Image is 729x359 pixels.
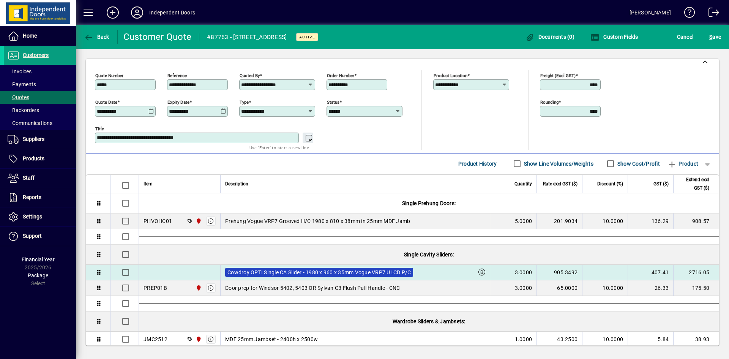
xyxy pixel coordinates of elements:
[144,284,167,292] div: PREP01B
[540,73,576,78] mat-label: Freight (excl GST)
[589,30,640,44] button: Custom Fields
[434,73,467,78] mat-label: Product location
[194,284,202,292] span: Christchurch
[23,214,42,220] span: Settings
[664,157,702,171] button: Product
[673,280,719,296] td: 175.50
[4,27,76,46] a: Home
[628,280,673,296] td: 26.33
[540,99,559,104] mat-label: Rounding
[455,157,500,171] button: Product History
[327,99,339,104] mat-label: Status
[167,73,187,78] mat-label: Reference
[525,34,574,40] span: Documents (0)
[225,217,410,225] span: Prehung Vogue VRP7 Grooved H/C 1980 x 810 x 38mm in 25mm MDF Jamb
[225,180,248,188] span: Description
[23,155,44,161] span: Products
[144,335,167,343] div: JMC2512
[4,78,76,91] a: Payments
[458,158,497,170] span: Product History
[4,207,76,226] a: Settings
[4,91,76,104] a: Quotes
[4,188,76,207] a: Reports
[82,30,111,44] button: Back
[8,94,29,100] span: Quotes
[139,193,719,213] div: Single Prehung Doors:
[4,104,76,117] a: Backorders
[240,73,260,78] mat-label: Quoted by
[709,34,712,40] span: S
[144,180,153,188] span: Item
[541,269,578,276] div: 905.3492
[515,217,532,225] span: 5.0000
[514,180,532,188] span: Quantity
[590,34,638,40] span: Custom Fields
[8,68,32,74] span: Invoices
[194,335,202,343] span: Christchurch
[139,312,719,331] div: Wardrobe Sliders & Jambsets:
[582,280,628,296] td: 10.0000
[139,245,719,264] div: Single Cavity Sliders:
[515,335,532,343] span: 1.0000
[709,31,721,43] span: ave
[23,52,49,58] span: Customers
[667,158,698,170] span: Product
[240,99,249,104] mat-label: Type
[653,180,669,188] span: GST ($)
[4,169,76,188] a: Staff
[4,149,76,168] a: Products
[23,233,42,239] span: Support
[23,175,35,181] span: Staff
[95,126,104,131] mat-label: Title
[194,217,202,225] span: Christchurch
[628,265,673,280] td: 407.41
[707,30,723,44] button: Save
[541,335,578,343] div: 43.2500
[630,6,671,19] div: [PERSON_NAME]
[679,2,695,26] a: Knowledge Base
[144,217,172,225] div: PHVOHC01
[123,31,192,43] div: Customer Quote
[522,160,593,168] label: Show Line Volumes/Weights
[515,284,532,292] span: 3.0000
[28,272,48,278] span: Package
[543,180,578,188] span: Rate excl GST ($)
[225,335,318,343] span: MDF 25mm Jambset - 2400h x 2500w
[541,284,578,292] div: 65.0000
[76,30,118,44] app-page-header-button: Back
[673,214,719,229] td: 908.57
[616,160,660,168] label: Show Cost/Profit
[327,73,354,78] mat-label: Order number
[299,35,315,40] span: Active
[225,268,413,277] label: Cowdroy OPTI Single CA Slider - 1980 x 960 x 35mm Vogue VRP7 ULCD P/C
[23,136,44,142] span: Suppliers
[523,30,576,44] button: Documents (0)
[22,256,55,263] span: Financial Year
[4,130,76,149] a: Suppliers
[8,120,52,126] span: Communications
[95,99,117,104] mat-label: Quote date
[677,31,694,43] span: Cancel
[703,2,720,26] a: Logout
[597,180,623,188] span: Discount (%)
[23,33,37,39] span: Home
[95,73,123,78] mat-label: Quote number
[4,117,76,130] a: Communications
[23,194,41,200] span: Reports
[673,265,719,280] td: 2716.05
[149,6,195,19] div: Independent Doors
[101,6,125,19] button: Add
[582,332,628,347] td: 10.0000
[628,332,673,347] td: 5.84
[249,143,309,152] mat-hint: Use 'Enter' to start a new line
[515,269,532,276] span: 3.0000
[678,176,709,192] span: Extend excl GST ($)
[675,30,696,44] button: Cancel
[225,284,400,292] span: Door prep for Windsor 5402, 5403 OR Sylvan C3 Flush Pull Handle - CNC
[167,99,189,104] mat-label: Expiry date
[8,81,36,87] span: Payments
[582,214,628,229] td: 10.0000
[673,332,719,347] td: 38.93
[84,34,109,40] span: Back
[4,227,76,246] a: Support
